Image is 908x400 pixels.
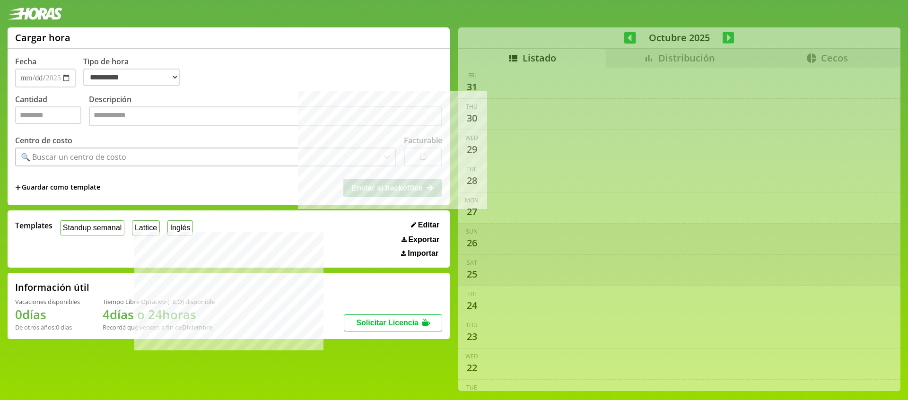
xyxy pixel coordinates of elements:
span: Templates [15,220,52,231]
span: +Guardar como template [15,183,100,193]
div: 🔍 Buscar un centro de costo [21,152,126,162]
label: Cantidad [15,94,89,129]
button: Inglés [167,220,193,235]
div: De otros años: 0 días [15,323,80,331]
h2: Información útil [15,281,89,294]
h1: Cargar hora [15,31,70,44]
button: Solicitar Licencia [344,314,442,331]
div: Recordá que vencen a fin de [103,323,215,331]
select: Tipo de hora [83,69,180,86]
button: Exportar [399,235,442,244]
span: + [15,183,21,193]
label: Tipo de hora [83,56,187,87]
img: logotipo [8,8,62,20]
button: Editar [408,220,442,230]
div: Tiempo Libre Optativo (TiLO) disponible [103,297,215,306]
span: Editar [418,221,439,229]
button: Standup semanal [60,220,124,235]
div: Vacaciones disponibles [15,297,80,306]
span: Solicitar Licencia [356,319,419,327]
h1: 4 días o 24 horas [103,306,215,323]
label: Centro de costo [15,135,72,146]
h1: 0 días [15,306,80,323]
label: Fecha [15,56,36,67]
b: Diciembre [182,323,212,331]
label: Descripción [89,94,442,129]
button: Lattice [132,220,160,235]
label: Facturable [404,135,442,146]
span: Exportar [408,235,439,244]
span: Importar [408,249,438,258]
textarea: Descripción [89,106,442,126]
input: Cantidad [15,106,81,124]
